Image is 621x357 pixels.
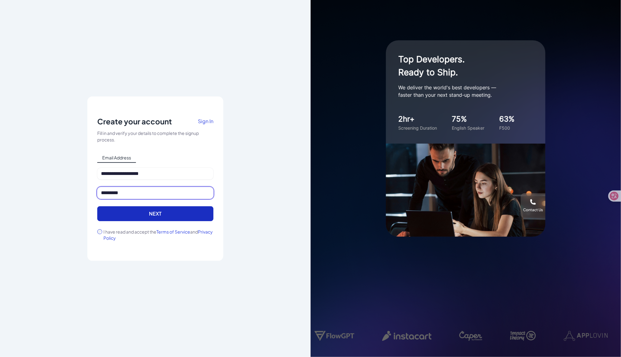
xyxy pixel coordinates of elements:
span: Terms of Service [156,229,190,234]
div: 63% [499,114,515,125]
span: Sign In [198,118,213,124]
div: English Speaker [452,125,484,131]
span: Email Address [97,153,136,163]
div: F500 [499,125,515,131]
p: Create your account [97,116,172,126]
label: I have read and accept the and [103,229,213,241]
div: 2hr+ [398,114,437,125]
button: Contact Us [521,193,545,218]
div: Screening Duration [398,125,437,131]
h1: Top Developers. Ready to Ship. [398,53,522,79]
button: Next [97,206,213,221]
div: Fill in and verify your details to complete the signup process. [97,130,213,143]
div: Contact Us [523,208,543,212]
div: 75% [452,114,484,125]
p: We deliver the world's best developers — faster than your next stand-up meeting. [398,84,522,99]
a: Sign In [198,116,213,130]
span: Privacy Policy [103,229,213,241]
